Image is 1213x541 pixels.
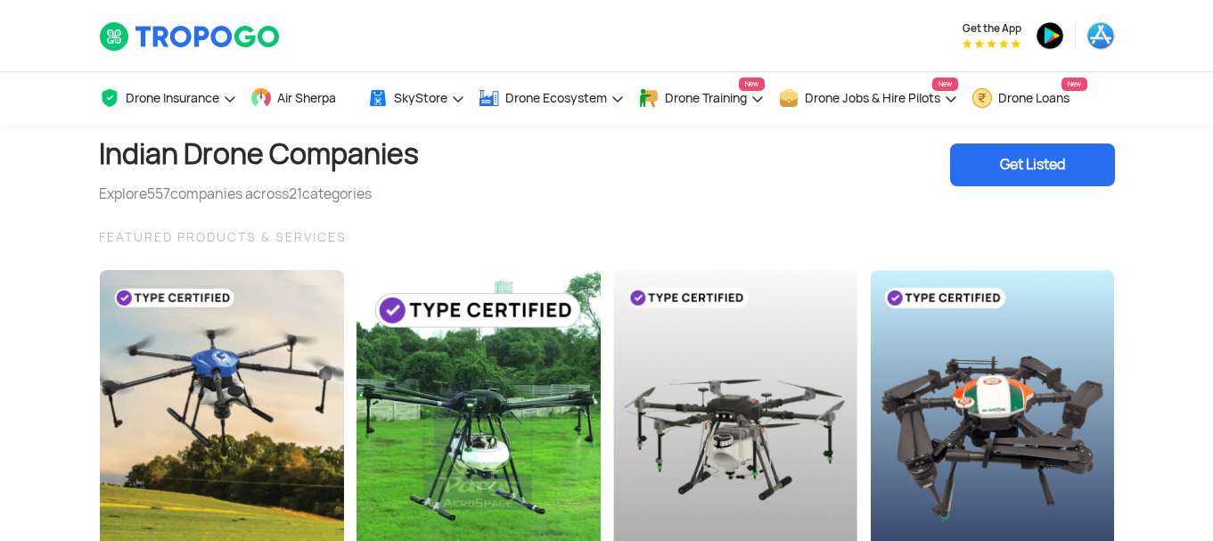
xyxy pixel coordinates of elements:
[289,184,302,203] span: 21
[971,72,1087,125] a: Drone LoansNew
[963,21,1021,36] span: Get the App
[1061,78,1087,91] span: New
[739,78,765,91] span: New
[778,72,958,125] a: Drone Jobs & Hire PilotsNew
[932,78,958,91] span: New
[638,72,765,125] a: Drone TrainingNew
[250,72,354,125] a: Air Sherpa
[277,91,336,105] span: Air Sherpa
[126,91,219,105] span: Drone Insurance
[99,226,1115,248] div: FEATURED PRODUCTS & SERVICES
[665,91,747,105] span: Drone Training
[99,21,282,52] img: TropoGo Logo
[394,91,447,105] span: SkyStore
[367,72,465,125] a: SkyStore
[147,184,170,203] span: 557
[950,143,1115,186] div: Get Listed
[99,184,419,205] div: Explore companies across categories
[1036,21,1064,50] img: ic_playstore.png
[479,72,625,125] a: Drone Ecosystem
[998,91,1070,105] span: Drone Loans
[1086,21,1115,50] img: ic_appstore.png
[505,91,607,105] span: Drone Ecosystem
[99,72,237,125] a: Drone Insurance
[963,39,1020,48] img: App Raking
[805,91,940,105] span: Drone Jobs & Hire Pilots
[99,125,419,184] h1: Indian Drone Companies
